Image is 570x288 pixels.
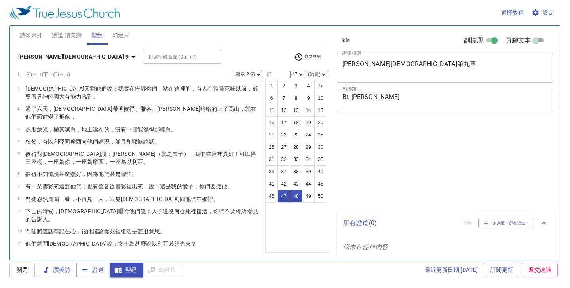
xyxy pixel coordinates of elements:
[277,104,290,117] button: 12
[188,183,233,189] wg27: 子
[277,178,290,190] button: 42
[425,265,478,275] span: 最近更新日期 [DATE]
[25,208,258,222] wg2597: 山
[277,153,290,166] button: 32
[152,241,196,247] wg3004: 以利亞
[42,216,53,222] wg1334: 人
[25,252,259,268] p: [DEMOGRAPHIC_DATA]說
[132,171,137,177] wg1630: 。
[25,182,233,190] p: 有
[104,159,149,165] wg3475: ，一座
[143,159,149,165] wg2243: 。
[290,165,302,178] button: 38
[533,8,554,18] span: 設定
[83,265,104,275] span: 證道
[314,153,327,166] button: 35
[25,151,256,165] wg5602: 真好
[42,171,138,177] wg3756: 知道
[343,243,388,251] i: 尚未存任何内容
[302,165,315,178] button: 39
[93,93,98,100] wg2064: 。
[25,151,256,165] wg3004: ：[PERSON_NAME]
[265,80,278,92] button: 1
[314,190,327,203] button: 50
[290,153,302,166] button: 33
[314,178,327,190] button: 45
[25,150,259,166] p: 彼得
[48,93,98,100] wg2316: 的國
[110,126,177,133] wg1102: ，沒有
[337,210,555,236] div: 所有證道(0)清除加入至＂所有證道＂
[25,151,256,165] wg1511: 這裡
[334,121,511,207] iframe: from-child
[115,228,165,235] wg3498: 裡復活
[59,159,148,165] wg3391: 為你
[48,196,219,202] wg1819: 周圍一看
[25,85,258,100] wg846: 說
[265,104,278,117] button: 11
[82,93,98,100] wg1411: 臨到
[160,228,165,235] wg2076: 。
[82,196,219,202] wg3762: 再
[314,92,327,104] button: 10
[20,30,43,40] span: 詩頌崇拜
[110,183,233,189] wg5456: 從
[180,196,219,202] wg2424: 同
[76,126,177,133] wg3022: ，地上
[265,116,278,129] button: 16
[484,263,520,277] a: 訂閱更新
[277,165,290,178] button: 37
[522,263,558,277] a: 遞交建議
[478,218,535,228] button: 加入至＂所有證道＂
[25,170,137,178] p: 彼得不
[25,125,177,133] p: 衣服
[25,208,258,222] wg846: 說：人
[129,241,196,247] wg1122: 為甚麼
[227,183,233,189] wg846: 。
[65,228,165,235] wg2902: 在心
[290,104,302,117] button: 13
[70,171,138,177] wg5101: 纔好，因為
[17,241,22,245] span: 11
[289,51,326,63] button: 經文歷史
[25,106,256,120] wg3326: 六
[171,126,177,133] wg3021: 。
[302,116,315,129] button: 19
[87,159,149,165] wg3391: 為摩西
[91,30,103,40] span: 聖經
[93,196,219,202] wg1492: 一人，只
[25,151,256,165] wg4074: 對[DEMOGRAPHIC_DATA]
[314,165,327,178] button: 40
[25,208,258,222] wg450: ，你們不要將所看見
[25,207,259,223] p: 下
[290,190,302,203] button: 48
[76,228,165,235] wg4314: ，彼此議論
[342,37,350,44] span: 清除
[126,183,233,189] wg3507: 裡出來
[17,151,19,155] span: 5
[25,208,258,222] wg3735: 的時候，[DEMOGRAPHIC_DATA]囑咐
[25,85,259,100] p: [DEMOGRAPHIC_DATA]
[25,208,258,222] wg444: 子
[314,129,327,141] button: 25
[87,196,219,202] wg3765: 見
[302,129,315,141] button: 24
[48,114,76,120] wg1715: 變了形像
[17,171,19,176] span: 6
[17,106,19,110] span: 2
[145,52,207,61] input: Type Bible Reference
[464,36,483,45] span: 副標題
[25,227,165,235] p: 門徒將這話
[314,116,327,129] button: 20
[154,138,160,145] wg4814: 。
[171,183,233,189] wg2076: 我的
[115,183,233,189] wg1537: 雲彩
[277,116,290,129] button: 17
[93,183,233,189] wg2532: 有聲音
[290,116,302,129] button: 18
[110,228,166,235] wg1537: 死
[302,178,315,190] button: 44
[146,241,196,247] wg3754: 說
[265,165,278,178] button: 36
[290,141,302,153] button: 28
